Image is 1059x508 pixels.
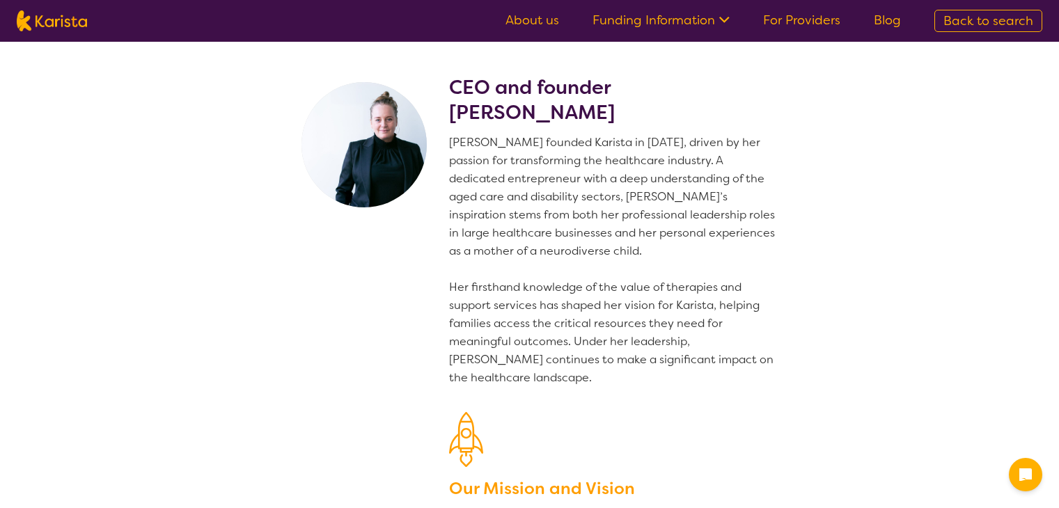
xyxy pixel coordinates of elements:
[449,134,780,387] p: [PERSON_NAME] founded Karista in [DATE], driven by her passion for transforming the healthcare in...
[934,10,1042,32] a: Back to search
[505,12,559,29] a: About us
[763,12,840,29] a: For Providers
[874,12,901,29] a: Blog
[593,12,730,29] a: Funding Information
[17,10,87,31] img: Karista logo
[449,476,780,501] h3: Our Mission and Vision
[449,412,483,467] img: Our Mission
[943,13,1033,29] span: Back to search
[449,75,780,125] h2: CEO and founder [PERSON_NAME]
